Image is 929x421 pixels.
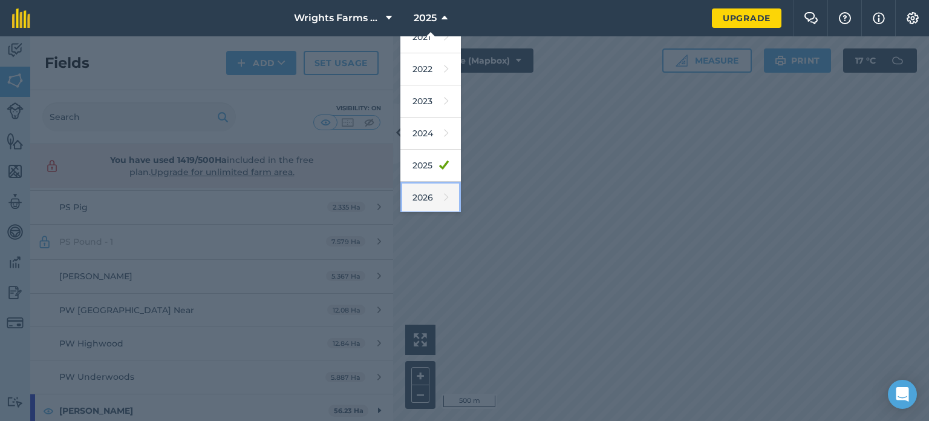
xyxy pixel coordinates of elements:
a: 2025 [400,150,461,182]
div: Open Intercom Messenger [888,380,917,409]
a: Upgrade [712,8,781,28]
span: 2025 [414,11,437,25]
img: fieldmargin Logo [12,8,30,28]
img: A question mark icon [838,12,852,24]
a: 2024 [400,118,461,150]
img: Two speech bubbles overlapping with the left bubble in the forefront [804,12,818,24]
img: svg+xml;base64,PHN2ZyB4bWxucz0iaHR0cDovL3d3dy53My5vcmcvMjAwMC9zdmciIHdpZHRoPSIxNyIgaGVpZ2h0PSIxNy... [873,11,885,25]
a: 2023 [400,85,461,118]
img: A cog icon [905,12,920,24]
a: 2022 [400,53,461,85]
a: 2026 [400,182,461,214]
a: 2021 [400,21,461,53]
span: Wrights Farms Contracting [294,11,381,25]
